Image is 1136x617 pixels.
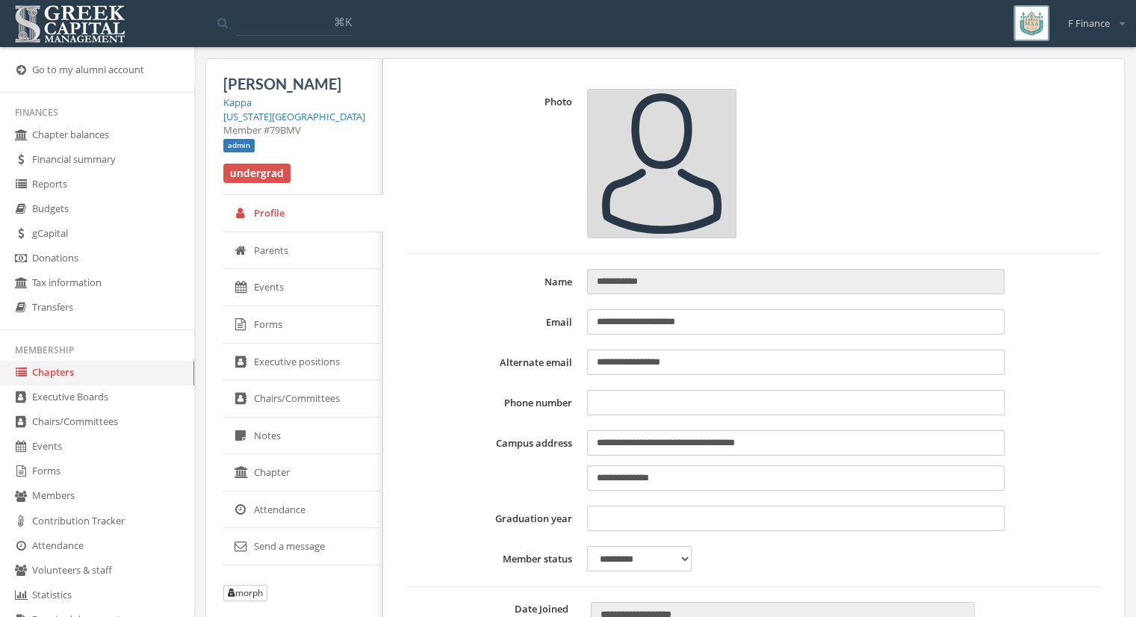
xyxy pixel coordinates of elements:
button: morph [223,585,267,601]
a: Forms [223,306,383,344]
a: Executive positions [223,344,383,381]
label: Alternate email [406,350,580,375]
div: Member # [223,123,365,137]
a: Kappa [223,96,252,109]
span: admin [223,139,255,152]
a: Send a message [223,528,383,565]
label: Date Joined [406,602,580,616]
span: F Finance [1068,16,1110,31]
label: Campus address [406,430,580,491]
span: undergrad [223,164,291,183]
a: Events [223,269,383,306]
a: Parents [223,232,383,270]
label: Email [406,309,580,335]
span: ⌘K [334,14,352,29]
a: [US_STATE][GEOGRAPHIC_DATA] [223,110,365,123]
a: Notes [223,418,383,455]
a: Attendance [223,492,383,529]
label: Graduation year [406,506,580,531]
div: F Finance [1058,5,1125,31]
label: Photo [406,89,580,238]
label: Name [406,269,580,294]
label: Phone number [406,390,580,415]
a: Chairs/Committees [223,380,383,418]
span: [PERSON_NAME] [223,75,341,93]
a: Profile [223,195,383,232]
span: 79BMV [270,123,301,137]
label: Member status [406,546,580,571]
a: Chapter [223,454,383,492]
